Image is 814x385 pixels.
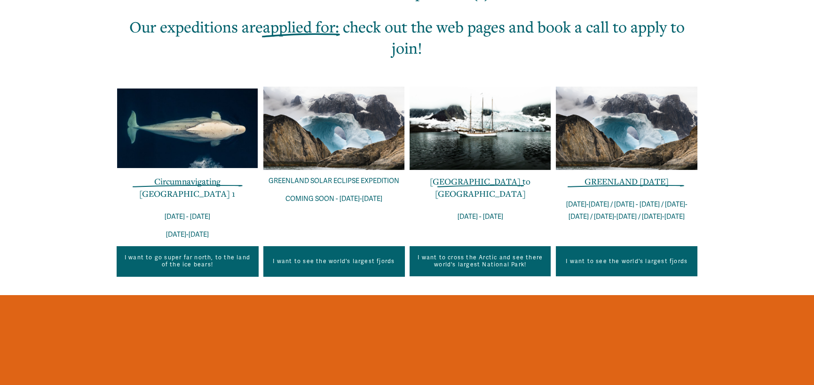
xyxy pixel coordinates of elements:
a: I want to cross the Arctic and see there world's largest National Park! [410,246,551,276]
h2: Our expeditions are : check out the web pages and book a call to apply to join! [117,16,697,58]
a: I want to see the world's largest fjords [556,246,697,276]
p: [DATE]-[DATE] / [DATE] - [DATE] / [DATE]-[DATE] / [DATE]-[DATE] / [DATE]-[DATE] [556,199,697,223]
a: I want to go super far north, to the land of the ice bears! [117,246,258,276]
p: [DATE]-[DATE] [117,229,258,241]
p: COMING SOON - [DATE]-[DATE] [263,193,404,205]
p: [DATE] - [DATE] [410,211,551,223]
a: I want to see the world's largest fjords [263,246,404,276]
span: GREENLAND [DATE] [585,176,669,187]
p: GREENLAND SOLAR ECLIPSE EXPEDITION [263,175,404,187]
a: [GEOGRAPHIC_DATA] to [GEOGRAPHIC_DATA] [430,176,530,199]
p: [DATE] - [DATE] [117,211,258,223]
span: applied for [263,16,335,37]
a: Circumnavigating [GEOGRAPHIC_DATA] 1 [139,176,235,199]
